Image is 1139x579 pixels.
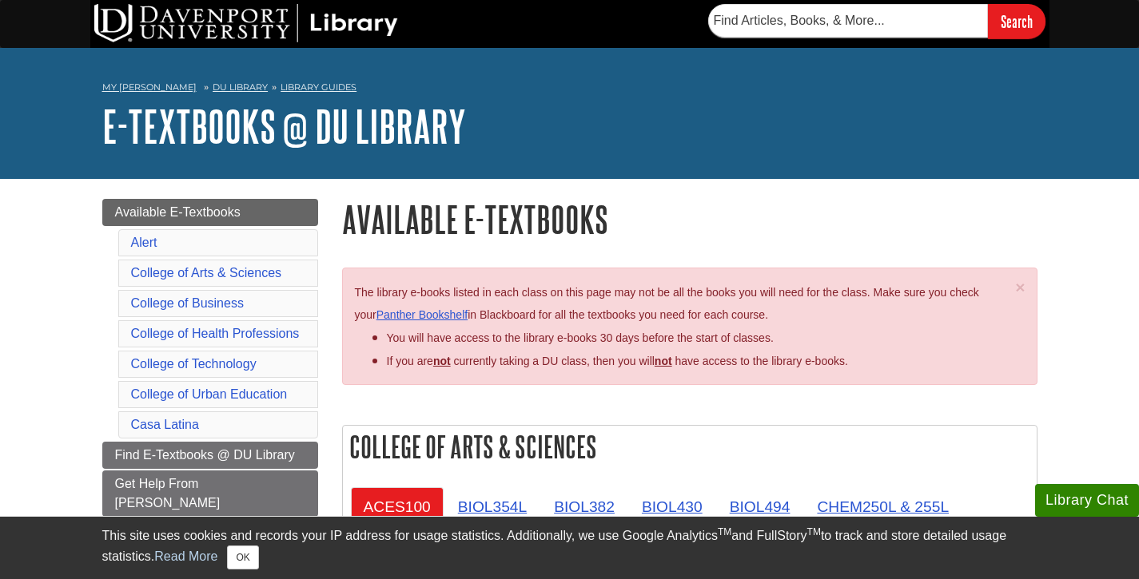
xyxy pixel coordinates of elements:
[988,4,1045,38] input: Search
[387,355,848,367] span: If you are currently taking a DU class, then you will have access to the library e-books.
[102,101,466,151] a: E-Textbooks @ DU Library
[131,418,199,431] a: Casa Latina
[115,477,221,510] span: Get Help From [PERSON_NAME]
[1015,279,1025,295] button: Close
[131,387,288,401] a: College of Urban Education
[445,487,540,526] a: BIOL354L
[1015,278,1025,296] span: ×
[718,526,731,537] sup: TM
[281,81,356,93] a: Library Guides
[376,308,468,321] a: Panther Bookshelf
[131,266,282,280] a: College of Arts & Sciences
[94,4,398,42] img: DU Library
[342,199,1037,240] h1: Available E-Textbooks
[102,77,1037,102] nav: breadcrumb
[102,199,318,226] a: Available E-Textbooks
[102,81,197,94] a: My [PERSON_NAME]
[102,470,318,517] a: Get Help From [PERSON_NAME]
[655,355,672,367] u: not
[131,296,244,310] a: College of Business
[213,81,268,93] a: DU Library
[351,487,444,526] a: ACES100
[115,448,295,462] span: Find E-Textbooks @ DU Library
[807,526,821,537] sup: TM
[433,355,451,367] strong: not
[154,549,217,563] a: Read More
[629,487,715,526] a: BIOL430
[708,4,1045,38] form: Searches DU Library's articles, books, and more
[1035,484,1139,517] button: Library Chat
[717,487,803,526] a: BIOL494
[115,205,241,219] span: Available E-Textbooks
[804,487,962,526] a: CHEM250L & 255L
[131,327,300,340] a: College of Health Professions
[355,286,979,322] span: The library e-books listed in each class on this page may not be all the books you will need for ...
[541,487,627,526] a: BIOL382
[131,357,257,371] a: College of Technology
[227,545,258,569] button: Close
[708,4,988,38] input: Find Articles, Books, & More...
[131,236,157,249] a: Alert
[387,331,774,344] span: You will have access to the library e-books 30 days before the start of classes.
[102,526,1037,569] div: This site uses cookies and records your IP address for usage statistics. Additionally, we use Goo...
[102,442,318,469] a: Find E-Textbooks @ DU Library
[343,426,1037,468] h2: College of Arts & Sciences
